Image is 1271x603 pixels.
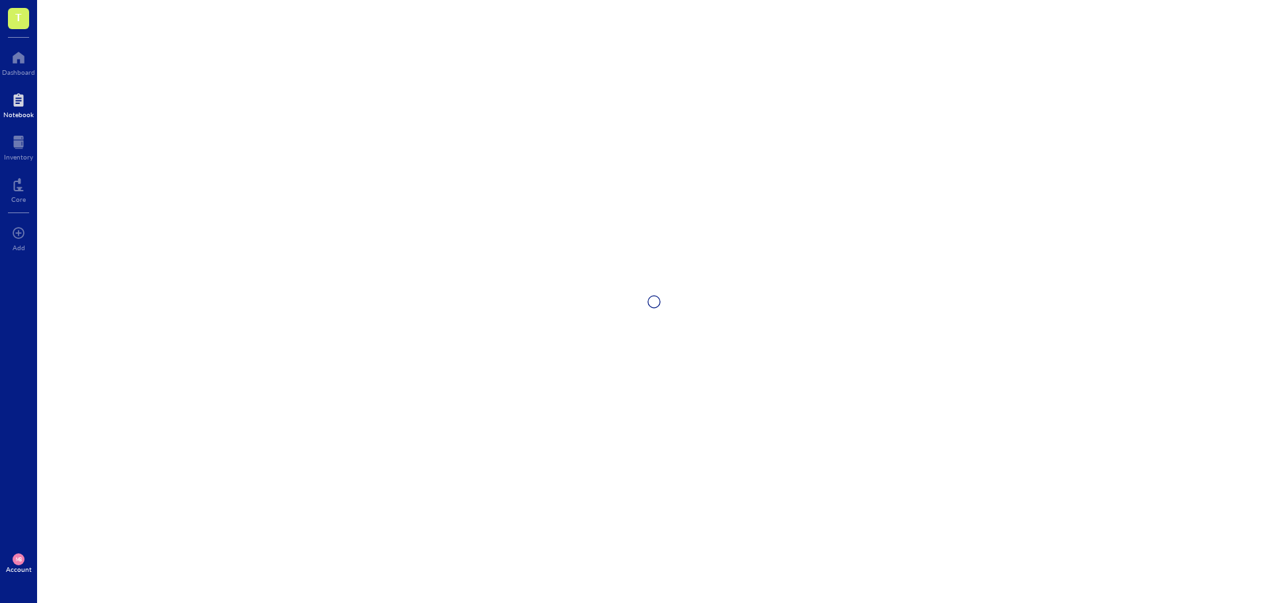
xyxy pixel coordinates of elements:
[3,111,34,118] div: Notebook
[4,132,33,161] a: Inventory
[11,174,26,203] a: Core
[2,47,35,76] a: Dashboard
[11,195,26,203] div: Core
[6,565,32,573] div: Account
[15,9,22,25] span: T
[3,89,34,118] a: Notebook
[15,557,21,562] span: MB
[2,68,35,76] div: Dashboard
[13,244,25,252] div: Add
[4,153,33,161] div: Inventory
